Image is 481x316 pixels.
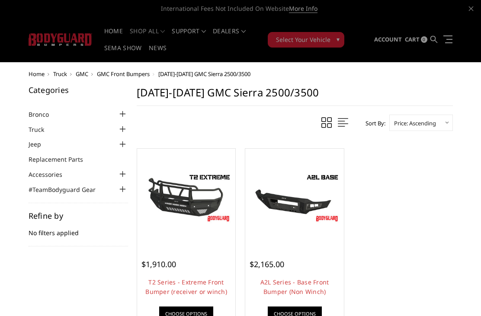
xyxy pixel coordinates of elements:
[276,35,330,44] span: Select Your Vehicle
[29,140,52,149] a: Jeep
[172,28,206,45] a: Support
[29,125,55,134] a: Truck
[139,151,234,245] a: T2 Series - Extreme Front Bumper (receiver or winch) T2 Series - Extreme Front Bumper (receiver o...
[29,110,60,119] a: Bronco
[361,117,385,130] label: Sort By:
[260,278,329,296] a: A2L Series - Base Front Bumper (Non Winch)
[213,28,246,45] a: Dealers
[268,32,344,48] button: Select Your Vehicle
[29,170,73,179] a: Accessories
[405,28,427,51] a: Cart 0
[97,70,150,78] a: GMC Front Bumpers
[29,212,128,246] div: No filters applied
[29,185,106,194] a: #TeamBodyguard Gear
[247,151,342,245] a: A2L Series - Base Front Bumper (Non Winch) A2L Series - Base Front Bumper (Non Winch)
[421,36,427,43] span: 0
[289,4,317,13] a: More Info
[53,70,67,78] a: Truck
[29,86,128,94] h5: Categories
[141,259,176,269] span: $1,910.00
[104,45,142,62] a: SEMA Show
[250,259,284,269] span: $2,165.00
[76,70,88,78] a: GMC
[149,45,167,62] a: News
[337,35,340,44] span: ▾
[29,33,92,46] img: BODYGUARD BUMPERS
[247,172,342,224] img: A2L Series - Base Front Bumper (Non Winch)
[29,212,128,220] h5: Refine by
[405,35,420,43] span: Cart
[29,70,45,78] a: Home
[130,28,165,45] a: shop all
[29,155,94,164] a: Replacement Parts
[104,28,123,45] a: Home
[145,278,227,296] a: T2 Series - Extreme Front Bumper (receiver or winch)
[158,70,250,78] span: [DATE]-[DATE] GMC Sierra 2500/3500
[137,86,453,106] h1: [DATE]-[DATE] GMC Sierra 2500/3500
[374,28,402,51] a: Account
[139,172,234,224] img: T2 Series - Extreme Front Bumper (receiver or winch)
[374,35,402,43] span: Account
